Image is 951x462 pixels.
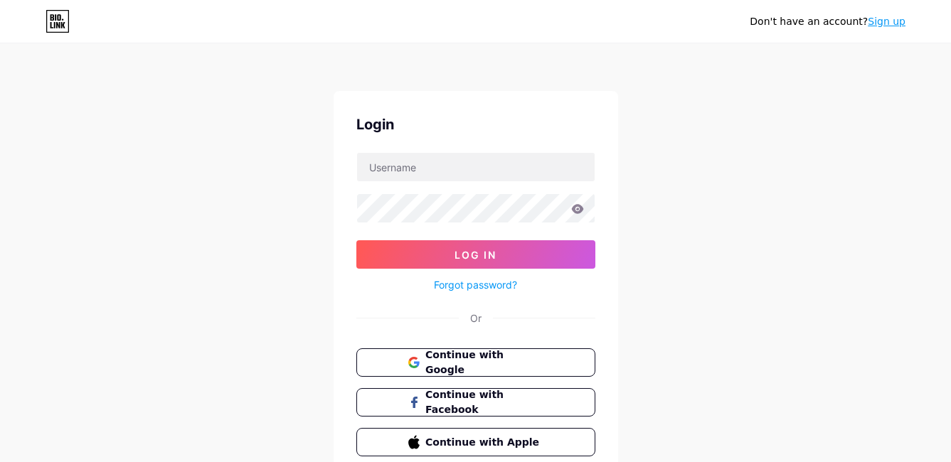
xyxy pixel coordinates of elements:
[425,435,543,450] span: Continue with Apple
[455,249,496,261] span: Log In
[357,153,595,181] input: Username
[356,388,595,417] button: Continue with Facebook
[868,16,905,27] a: Sign up
[356,114,595,135] div: Login
[750,14,905,29] div: Don't have an account?
[356,348,595,377] button: Continue with Google
[356,428,595,456] button: Continue with Apple
[425,348,543,377] span: Continue with Google
[356,240,595,269] button: Log In
[425,387,543,417] span: Continue with Facebook
[434,277,517,292] a: Forgot password?
[470,311,482,326] div: Or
